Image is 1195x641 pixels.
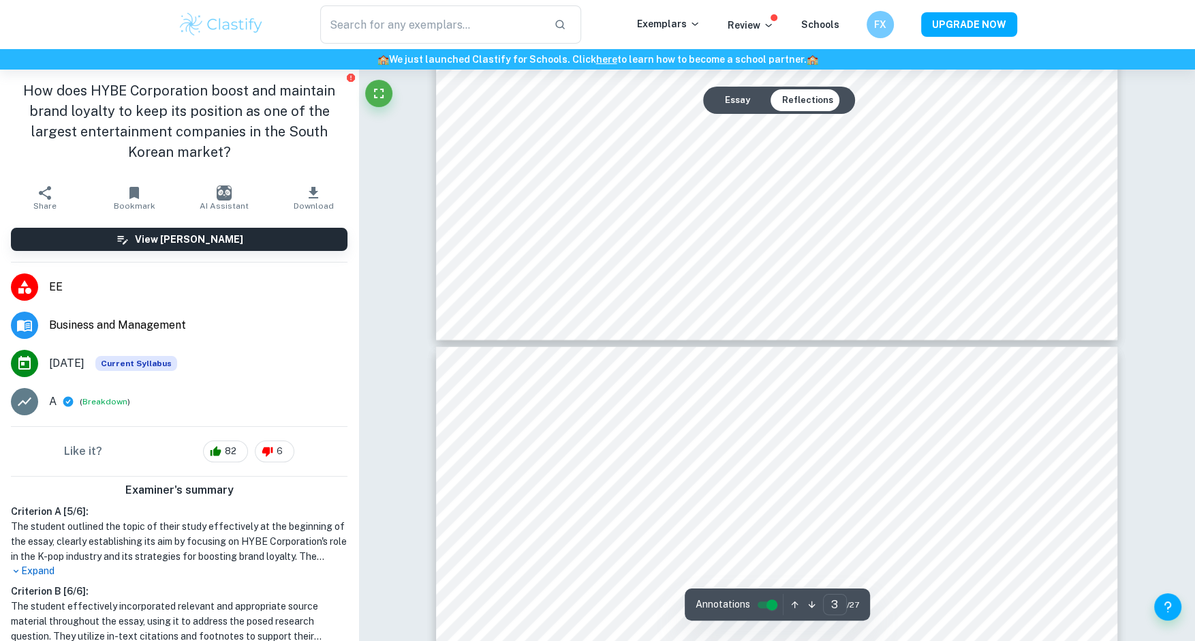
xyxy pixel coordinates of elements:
[49,317,347,333] span: Business and Management
[596,54,617,65] a: here
[90,179,180,217] button: Bookmark
[11,80,347,162] h1: How does HYBE Corporation boost and maintain brand loyalty to keep its position as one of the lar...
[33,201,57,211] span: Share
[873,17,888,32] h6: FX
[11,228,347,251] button: View [PERSON_NAME]
[696,597,750,612] span: Annotations
[95,356,177,371] div: This exemplar is based on the current syllabus. Feel free to refer to it for inspiration/ideas wh...
[95,356,177,371] span: Current Syllabus
[1154,593,1181,621] button: Help and Feedback
[801,19,839,30] a: Schools
[847,599,859,611] span: / 27
[11,584,347,599] h6: Criterion B [ 6 / 6 ]:
[365,80,392,107] button: Fullscreen
[80,396,130,408] span: ( )
[714,89,761,111] button: Essay
[11,504,347,519] h6: Criterion A [ 5 / 6 ]:
[377,54,389,65] span: 🏫
[217,185,232,200] img: AI Assistant
[217,445,244,458] span: 82
[5,482,353,498] h6: Examiner's summary
[294,201,334,211] span: Download
[49,279,347,295] span: EE
[771,89,844,111] button: Reflections
[269,179,359,217] button: Download
[921,12,1017,37] button: UPGRADE NOW
[867,11,894,38] button: FX
[11,564,347,578] p: Expand
[49,355,84,372] span: [DATE]
[11,519,347,564] h1: The student outlined the topic of their study effectively at the beginning of the essay, clearly ...
[135,232,243,247] h6: View [PERSON_NAME]
[82,396,127,408] button: Breakdown
[320,5,543,44] input: Search for any exemplars...
[178,11,264,38] img: Clastify logo
[114,201,155,211] span: Bookmark
[345,72,356,83] button: Report issue
[728,18,774,33] p: Review
[200,201,249,211] span: AI Assistant
[255,441,294,462] div: 6
[3,52,1192,67] h6: We just launched Clastify for Schools. Click to learn how to become a school partner.
[179,179,269,217] button: AI Assistant
[637,16,700,31] p: Exemplars
[64,443,102,460] h6: Like it?
[49,393,57,410] p: A
[203,441,248,462] div: 82
[807,54,818,65] span: 🏫
[269,445,290,458] span: 6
